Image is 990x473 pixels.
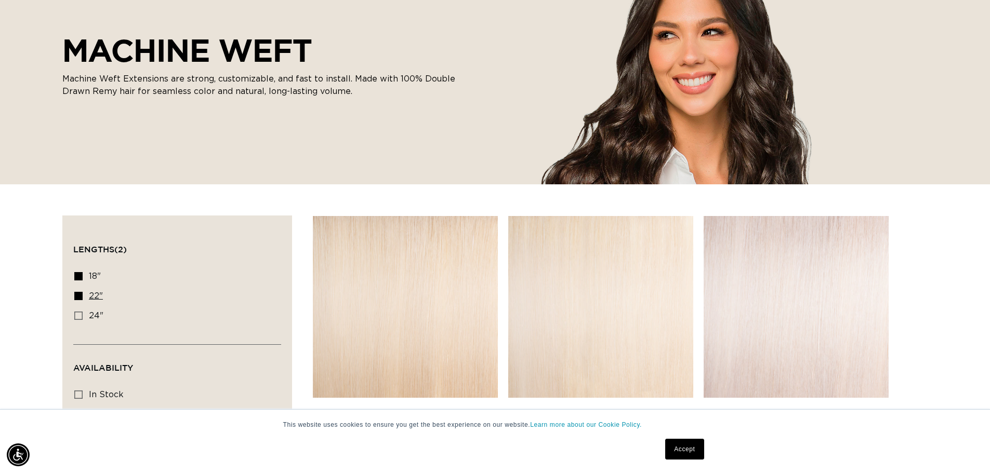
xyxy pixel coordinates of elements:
[7,443,30,466] div: Accessibility Menu
[62,32,457,69] h2: MACHINE WEFT
[530,421,642,428] a: Learn more about our Cookie Policy.
[73,345,281,382] summary: Availability (0 selected)
[73,363,133,372] span: Availability
[73,226,281,264] summary: Lengths (2 selected)
[114,245,127,254] span: (2)
[89,390,124,399] span: In stock
[89,292,103,300] span: 22"
[89,272,101,280] span: 18"
[665,439,704,460] a: Accept
[62,73,457,98] p: Machine Weft Extensions are strong, customizable, and fast to install. Made with 100% Double Draw...
[73,245,127,254] span: Lengths
[89,312,103,320] span: 24"
[283,420,707,429] p: This website uses cookies to ensure you get the best experience on our website.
